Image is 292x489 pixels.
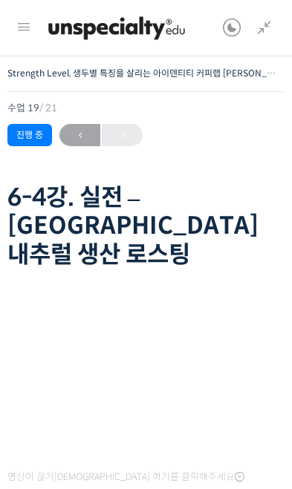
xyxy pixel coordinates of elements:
[39,102,57,114] span: / 21
[7,124,52,146] div: 진행 중
[7,471,244,483] span: 영상이 끊기[DEMOGRAPHIC_DATA] 여기를 클릭해주세요
[7,183,285,269] h1: 6-4강. 실전 – [GEOGRAPHIC_DATA] 내추럴 생산 로스팅
[59,124,100,146] a: ←이전
[59,125,100,145] span: ←
[7,103,57,113] span: 수업 19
